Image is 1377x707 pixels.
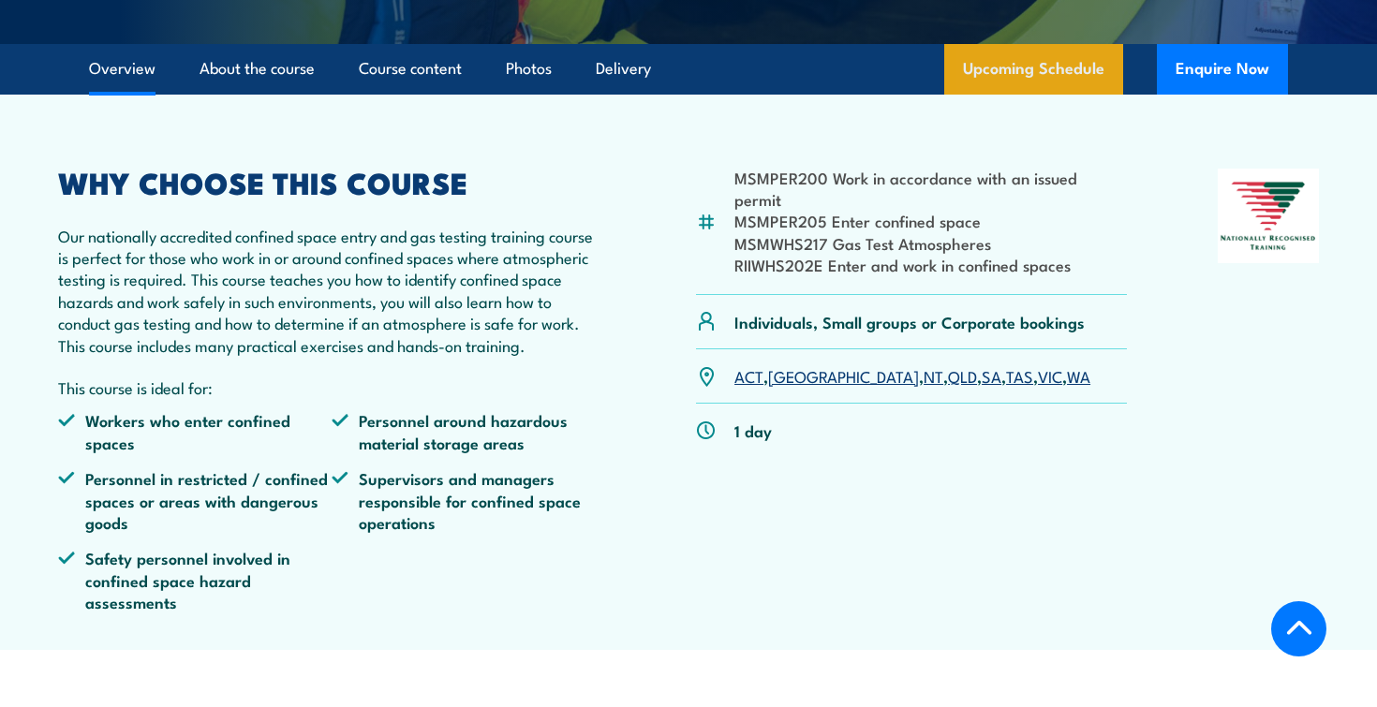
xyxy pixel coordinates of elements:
[734,254,1127,275] li: RIIWHS202E Enter and work in confined spaces
[58,409,332,453] li: Workers who enter confined spaces
[734,365,1090,387] p: , , , , , , ,
[734,232,1127,254] li: MSMWHS217 Gas Test Atmospheres
[982,364,1001,387] a: SA
[89,44,155,94] a: Overview
[944,44,1123,95] a: Upcoming Schedule
[58,547,332,612] li: Safety personnel involved in confined space hazard assessments
[734,420,772,441] p: 1 day
[332,467,605,533] li: Supervisors and managers responsible for confined space operations
[1038,364,1062,387] a: VIC
[924,364,943,387] a: NT
[58,169,605,195] h2: WHY CHOOSE THIS COURSE
[734,364,763,387] a: ACT
[734,311,1085,332] p: Individuals, Small groups or Corporate bookings
[359,44,462,94] a: Course content
[58,467,332,533] li: Personnel in restricted / confined spaces or areas with dangerous goods
[596,44,651,94] a: Delivery
[1218,169,1319,264] img: Nationally Recognised Training logo.
[1157,44,1288,95] button: Enquire Now
[1006,364,1033,387] a: TAS
[58,225,605,356] p: Our nationally accredited confined space entry and gas testing training course is perfect for tho...
[734,167,1127,211] li: MSMPER200 Work in accordance with an issued permit
[768,364,919,387] a: [GEOGRAPHIC_DATA]
[332,409,605,453] li: Personnel around hazardous material storage areas
[734,210,1127,231] li: MSMPER205 Enter confined space
[1067,364,1090,387] a: WA
[58,376,605,398] p: This course is ideal for:
[506,44,552,94] a: Photos
[948,364,977,387] a: QLD
[200,44,315,94] a: About the course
